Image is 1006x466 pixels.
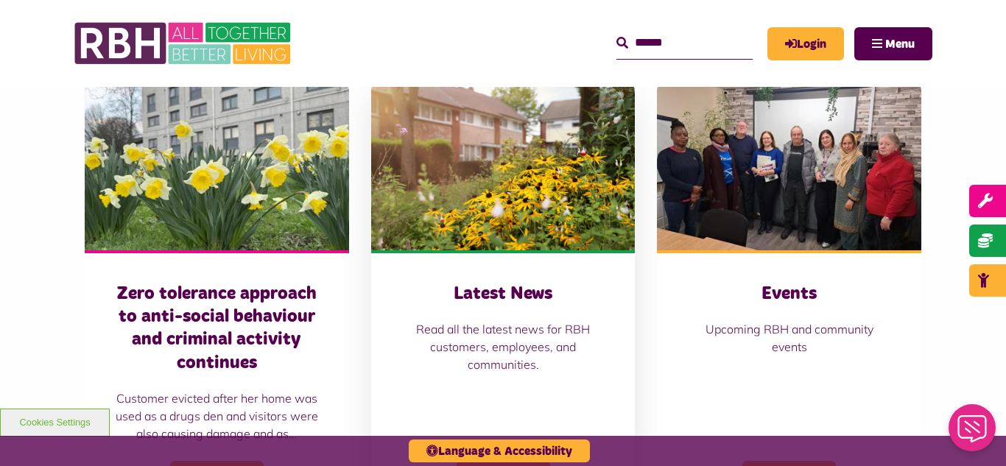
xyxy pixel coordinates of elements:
button: Navigation [854,27,932,60]
p: Read all the latest news for RBH customers, employees, and communities. [401,320,606,373]
p: Upcoming RBH and community events [686,320,892,356]
h3: Zero tolerance approach to anti-social behaviour and criminal activity continues [114,283,320,375]
img: Group photo of customers and colleagues at Spotland Community Centre [657,85,921,250]
button: Language & Accessibility [409,439,590,462]
input: Search [616,27,753,59]
h3: Latest News [401,283,606,306]
p: Customer evicted after her home was used as a drugs den and visitors were also causing damage and... [114,389,320,442]
img: SAZ MEDIA RBH HOUSING4 [371,85,636,250]
span: Menu [885,38,915,50]
a: MyRBH [767,27,844,60]
img: Freehold [85,85,349,250]
h3: Events [686,283,892,306]
iframe: Netcall Web Assistant for live chat [940,400,1006,466]
img: RBH [74,15,295,72]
